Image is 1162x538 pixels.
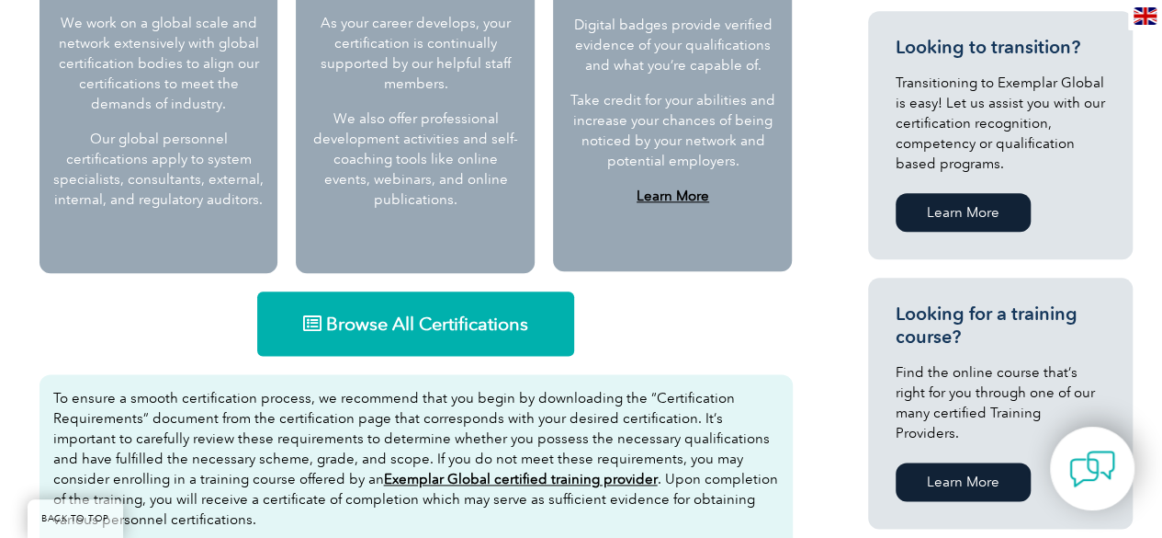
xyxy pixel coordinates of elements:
[53,388,779,530] p: To ensure a smooth certification process, we recommend that you begin by downloading the “Certifi...
[53,13,265,114] p: We work on a global scale and network extensively with global certification bodies to align our c...
[384,471,658,487] a: Exemplar Global certified training provider
[896,193,1031,232] a: Learn More
[310,13,521,94] p: As your career develops, your certification is continually supported by our helpful staff members.
[310,109,521,210] p: We also offer professional development activities and self-coaching tools like online events, web...
[53,129,265,210] p: Our global personnel certifications apply to system specialists, consultants, external, internal,...
[257,292,574,356] a: Browse All Certifications
[1134,7,1156,25] img: en
[1069,446,1115,492] img: contact-chat.png
[569,15,776,75] p: Digital badges provide verified evidence of your qualifications and what you’re capable of.
[896,36,1105,59] h3: Looking to transition?
[896,362,1105,443] p: Find the online course that’s right for you through one of our many certified Training Providers.
[896,303,1105,349] h3: Looking for a training course?
[896,73,1105,174] p: Transitioning to Exemplar Global is easy! Let us assist you with our certification recognition, c...
[637,188,709,204] a: Learn More
[326,315,528,333] span: Browse All Certifications
[896,463,1031,501] a: Learn More
[28,499,123,538] a: BACK TO TOP
[569,90,776,171] p: Take credit for your abilities and increase your chances of being noticed by your network and pot...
